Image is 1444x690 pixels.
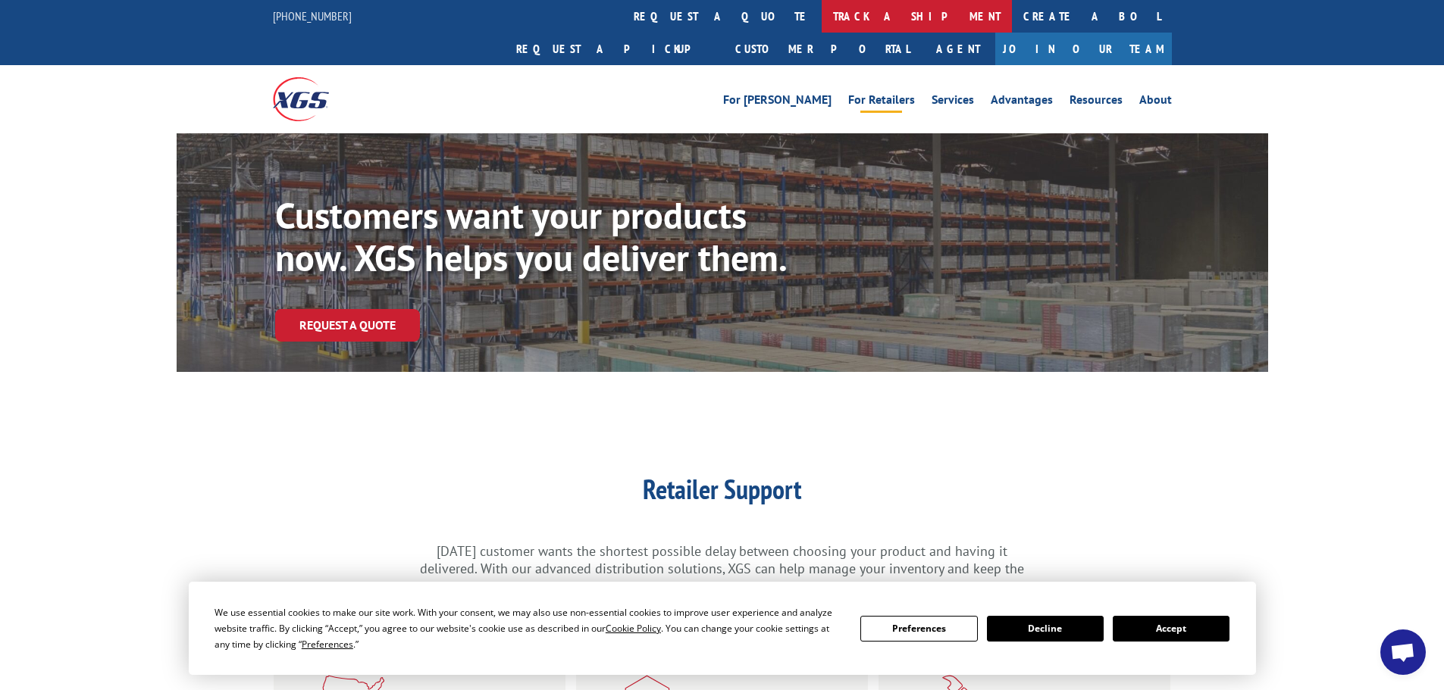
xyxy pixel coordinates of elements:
div: Cookie Consent Prompt [189,582,1256,675]
span: Preferences [302,638,353,651]
h1: Retailer Support [419,476,1026,510]
button: Accept [1113,616,1229,642]
button: Decline [987,616,1104,642]
a: Join Our Team [995,33,1172,65]
a: Customer Portal [724,33,921,65]
div: We use essential cookies to make our site work. With your consent, we may also use non-essential ... [215,604,842,652]
span: Cookie Policy [606,622,661,635]
a: For Retailers [848,94,915,111]
a: For [PERSON_NAME] [723,94,832,111]
a: Request a Quote [275,309,420,342]
a: Request a pickup [505,33,724,65]
a: Advantages [991,94,1053,111]
p: Customers want your products now. XGS helps you deliver them. [275,194,819,279]
a: Services [932,94,974,111]
a: About [1139,94,1172,111]
button: Preferences [860,616,977,642]
a: Resources [1070,94,1123,111]
a: Open chat [1380,629,1426,675]
p: [DATE] customer wants the shortest possible delay between choosing your product and having it del... [419,542,1026,596]
a: [PHONE_NUMBER] [273,8,352,23]
a: Agent [921,33,995,65]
